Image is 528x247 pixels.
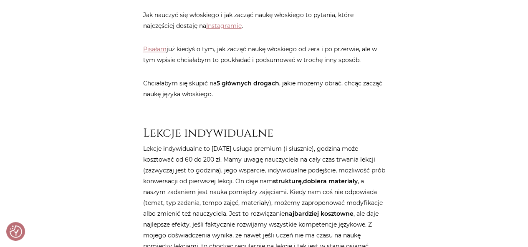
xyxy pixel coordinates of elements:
button: Preferencje co do zgód [10,225,22,238]
p: Jak nauczyć się włoskiego i jak zacząć naukę włoskiego to pytania, które najczęściej dostaję na . [143,10,385,31]
strong: strukturę [273,177,302,185]
strong: dobiera materiały [303,177,358,185]
strong: 5 głównych drogach [217,80,279,87]
img: Revisit consent button [10,225,22,238]
strong: najbardziej kosztowne [285,210,354,217]
a: Pisałam [143,45,167,53]
h2: Lekcje indywidualne [143,112,385,140]
a: Instagramie [206,22,242,30]
p: Chciałabym się skupić na , jakie możemy obrać, chcąc zacząć naukę języka włoskiego. [143,78,385,100]
p: już kiedyś o tym, jak zacząć naukę włoskiego od zera i po przerwie, ale w tym wpisie chciałabym t... [143,44,385,65]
